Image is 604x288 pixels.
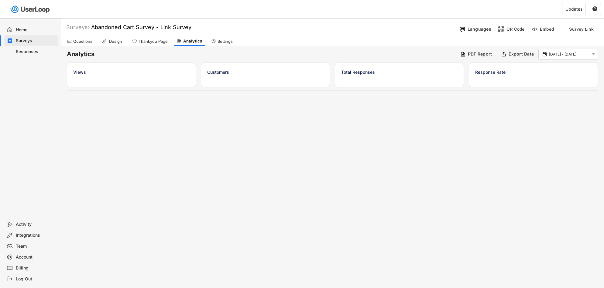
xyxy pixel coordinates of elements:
[73,39,92,44] div: Questions
[542,52,547,57] button: 
[592,6,598,12] button: 
[16,265,56,271] div: Billing
[459,26,465,32] img: Language%20Icon.svg
[561,26,567,32] img: yH5BAEAAAAALAAAAAABAAEAAAIBRAA7
[341,69,458,75] div: Total Responses
[16,243,56,249] div: Team
[16,27,56,33] div: Home
[509,51,534,57] div: Export Data
[16,254,56,260] div: Account
[16,38,56,44] div: Surveys
[506,26,525,32] div: QR Code
[66,24,90,31] div: Surveys
[139,39,168,44] div: Thankyou Page
[468,26,491,32] div: Languages
[498,26,504,32] img: ShopcodesMajor.svg
[16,222,56,227] div: Activity
[543,51,547,57] text: 
[67,50,456,58] h6: Analytics
[16,276,56,282] div: Log Out
[108,39,123,44] div: Design
[468,51,492,57] div: PDF Report
[591,52,596,57] button: 
[9,3,52,15] img: userloop-logo-01.svg
[540,26,554,32] div: Embed
[565,7,582,11] div: Updates
[218,39,233,44] div: Settings
[531,26,538,32] img: EmbedMinor.svg
[91,24,191,30] font: Abandoned Cart Survey - Link Survey
[475,69,592,75] div: Response Rate
[207,69,324,75] div: Customers
[73,69,190,75] div: Views
[569,26,599,32] div: Survey Link
[592,52,595,57] text: 
[16,49,56,55] div: Responses
[16,232,56,238] div: Integrations
[549,51,589,57] input: Select Date Range
[183,39,202,44] div: Analytics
